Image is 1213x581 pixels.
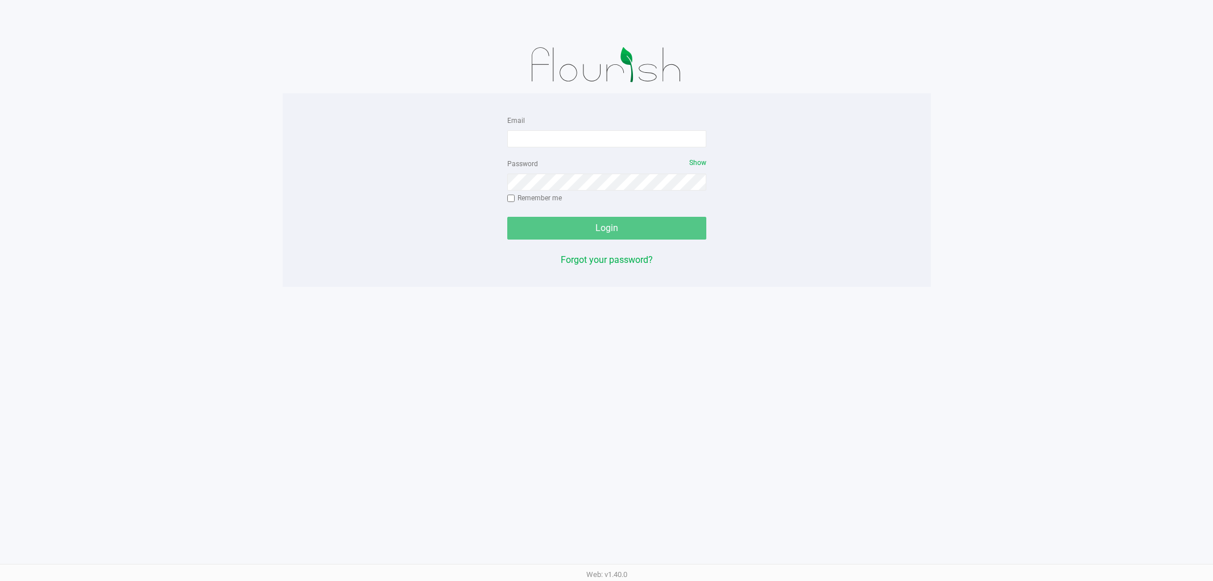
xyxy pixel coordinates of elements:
span: Web: v1.40.0 [586,570,627,579]
label: Remember me [507,193,562,203]
input: Remember me [507,195,515,203]
label: Password [507,159,538,169]
button: Forgot your password? [561,253,653,267]
label: Email [507,116,525,126]
span: Show [689,159,706,167]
